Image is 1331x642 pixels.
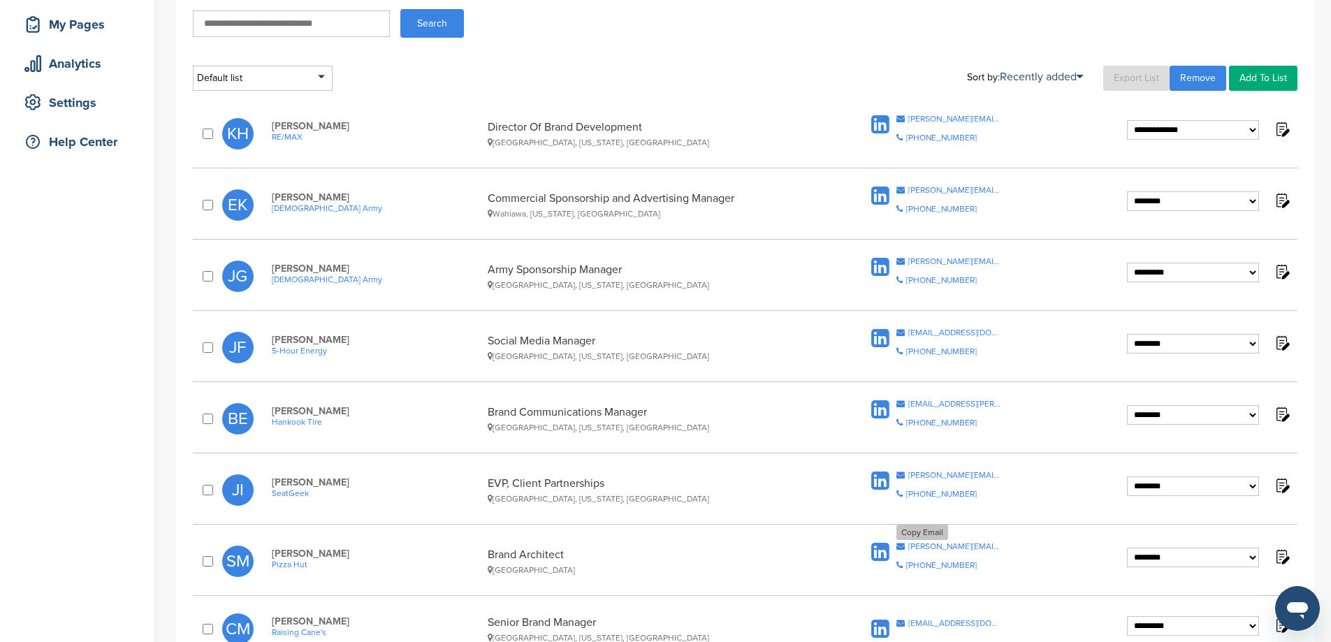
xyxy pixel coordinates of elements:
div: Brand Architect [488,548,815,575]
img: Notes [1273,405,1290,423]
a: Recently added [1000,70,1083,84]
div: [GEOGRAPHIC_DATA] [488,565,815,575]
a: 5-Hour Energy [272,346,481,356]
span: [PERSON_NAME] [272,263,481,275]
div: [GEOGRAPHIC_DATA], [US_STATE], [GEOGRAPHIC_DATA] [488,280,815,290]
span: JG [222,261,254,292]
span: JF [222,332,254,363]
div: Social Media Manager [488,334,815,361]
a: Export List [1103,66,1170,91]
a: Hankook Tire [272,417,481,427]
div: [GEOGRAPHIC_DATA], [US_STATE], [GEOGRAPHIC_DATA] [488,138,815,147]
div: Sort by: [967,71,1083,82]
div: [PHONE_NUMBER] [906,490,977,498]
div: Analytics [21,51,140,76]
a: Analytics [14,48,140,80]
div: Copy Email [896,525,948,540]
div: Help Center [21,129,140,154]
div: Director Of Brand Development [488,120,815,147]
div: [PERSON_NAME][EMAIL_ADDRESS][PERSON_NAME][DOMAIN_NAME] [908,186,1001,194]
div: [PHONE_NUMBER] [906,347,977,356]
span: [PERSON_NAME] [272,405,481,417]
a: Remove [1170,66,1226,91]
span: [PERSON_NAME] [272,120,481,132]
div: Commercial Sponsorship and Advertising Manager [488,191,815,219]
div: [EMAIL_ADDRESS][DOMAIN_NAME] [908,328,1001,337]
div: Army Sponsorship Manager [488,263,815,290]
div: [EMAIL_ADDRESS][DOMAIN_NAME] [908,619,1001,627]
div: Brand Communications Manager [488,405,815,432]
a: SeatGeek [272,488,481,498]
a: Pizza Hut [272,560,481,569]
a: [DEMOGRAPHIC_DATA] Army [272,275,481,284]
span: BE [222,403,254,435]
img: Notes [1273,616,1290,634]
img: Notes [1273,263,1290,280]
button: Search [400,9,464,38]
a: RE/MAX [272,132,481,142]
span: KH [222,118,254,149]
a: [DEMOGRAPHIC_DATA] Army [272,203,481,213]
a: Help Center [14,126,140,158]
span: [PERSON_NAME] [272,191,481,203]
div: [PERSON_NAME][EMAIL_ADDRESS][DOMAIN_NAME] [908,115,1001,123]
span: EK [222,189,254,221]
img: Notes [1273,476,1290,494]
div: Default list [193,66,333,91]
span: JI [222,474,254,506]
div: [PHONE_NUMBER] [906,205,977,213]
img: Notes [1273,548,1290,565]
div: [GEOGRAPHIC_DATA], [US_STATE], [GEOGRAPHIC_DATA] [488,423,815,432]
iframe: Button to launch messaging window [1275,586,1320,631]
span: [PERSON_NAME] [272,476,481,488]
div: Settings [21,90,140,115]
img: Notes [1273,334,1290,351]
span: [PERSON_NAME] [272,615,481,627]
span: SM [222,546,254,577]
img: Notes [1273,120,1290,138]
div: [PERSON_NAME][EMAIL_ADDRESS][DOMAIN_NAME] [908,471,1001,479]
div: [GEOGRAPHIC_DATA], [US_STATE], [GEOGRAPHIC_DATA] [488,351,815,361]
div: [EMAIL_ADDRESS][PERSON_NAME][DOMAIN_NAME] [908,400,1001,408]
div: [PHONE_NUMBER] [906,418,977,427]
a: Raising Cane's [272,627,481,637]
div: [GEOGRAPHIC_DATA], [US_STATE], [GEOGRAPHIC_DATA] [488,494,815,504]
span: [PERSON_NAME] [272,548,481,560]
div: [PERSON_NAME][EMAIL_ADDRESS][PERSON_NAME][DOMAIN_NAME] [908,257,1001,265]
div: Wahiawa, [US_STATE], [GEOGRAPHIC_DATA] [488,209,815,219]
div: [PHONE_NUMBER] [906,561,977,569]
div: [PERSON_NAME][EMAIL_ADDRESS][PERSON_NAME][DOMAIN_NAME] [908,542,1001,550]
div: My Pages [21,12,140,37]
span: [PERSON_NAME] [272,334,481,346]
a: My Pages [14,8,140,41]
a: Add To List [1229,66,1297,91]
img: Notes [1273,191,1290,209]
div: EVP, Client Partnerships [488,476,815,504]
div: [PHONE_NUMBER] [906,133,977,142]
a: Settings [14,87,140,119]
div: [PHONE_NUMBER] [906,276,977,284]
